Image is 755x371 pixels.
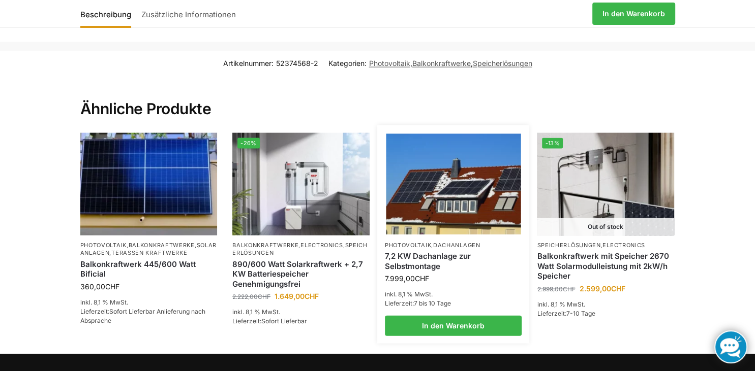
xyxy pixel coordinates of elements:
span: CHF [258,293,270,300]
a: Electronics [300,242,343,249]
a: Balkonkraftwerke [129,242,195,249]
span: CHF [305,292,319,300]
p: , [385,242,522,249]
span: Kategorien: , , [328,58,532,69]
bdi: 2.222,00 [232,293,270,300]
span: CHF [415,274,429,283]
span: 7 bis 10 Tage [414,299,451,307]
img: Steckerkraftwerk mit 2,7kwh-Speicher [232,133,370,235]
a: 7,2 KW Dachanlage zur Selbstmontage [385,251,522,271]
span: Lieferzeit: [80,308,205,324]
a: -13% Out of stockBalkonkraftwerk mit Speicher 2670 Watt Solarmodulleistung mit 2kW/h Speicher [537,133,674,235]
span: 7-10 Tage [566,310,595,317]
a: 890/600 Watt Solarkraftwerk + 2,7 KW Batteriespeicher Genehmigungsfrei [232,259,370,289]
a: -26%Steckerkraftwerk mit 2,7kwh-Speicher [232,133,370,235]
a: Balkonkraftwerk 445/600 Watt Bificial [80,259,218,279]
h2: Ähnliche Produkte [80,75,675,119]
p: inkl. 8,1 % MwSt. [232,308,370,317]
span: Lieferzeit: [385,299,451,307]
p: inkl. 8,1 % MwSt. [385,290,522,299]
a: Electronics [602,242,645,249]
img: Balkonkraftwerk mit Speicher 2670 Watt Solarmodulleistung mit 2kW/h Speicher [537,133,674,235]
a: Photovoltaik [385,242,431,249]
bdi: 7.999,00 [385,274,429,283]
span: CHF [562,285,575,293]
p: , , [232,242,370,257]
p: inkl. 8,1 % MwSt. [80,298,218,307]
a: Photovoltaik [80,242,127,249]
a: Solaranlagen [80,242,217,256]
a: Speicherlösungen [537,242,600,249]
bdi: 2.599,00 [579,284,625,293]
span: Sofort Lieferbar [261,317,307,325]
span: Lieferzeit: [232,317,307,325]
img: Solaranlage für den kleinen Balkon [80,133,218,235]
a: Terassen Kraftwerke [111,249,187,256]
a: Speicherlösungen [232,242,368,256]
p: inkl. 8,1 % MwSt. [537,300,674,309]
a: Balkonkraftwerke [412,59,471,68]
span: 52374568-2 [276,59,318,68]
span: Artikelnummer: [223,58,318,69]
p: , , , [80,242,218,257]
a: Balkonkraftwerk mit Speicher 2670 Watt Solarmodulleistung mit 2kW/h Speicher [537,251,674,281]
p: , [537,242,674,249]
a: Speicherlösungen [473,59,532,68]
span: CHF [105,282,119,291]
a: Photovoltaik [369,59,410,68]
a: Dachanlagen [433,242,480,249]
a: Balkonkraftwerke [232,242,298,249]
a: In den Warenkorb legen: „7,2 KW Dachanlage zur Selbstmontage“ [385,316,522,336]
bdi: 360,00 [80,282,119,291]
bdi: 1.649,00 [275,292,319,300]
span: Lieferzeit: [537,310,595,317]
span: Sofort Lieferbar Anlieferung nach Absprache [80,308,205,324]
img: Solar Dachanlage 6,5 KW [386,134,521,235]
span: CHF [611,284,625,293]
bdi: 2.999,00 [537,285,575,293]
